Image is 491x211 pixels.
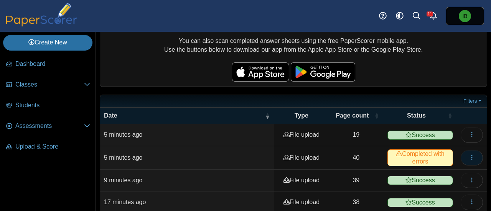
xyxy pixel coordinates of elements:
[274,146,329,170] td: File upload
[15,101,90,110] span: Students
[15,80,84,89] span: Classes
[3,3,80,26] img: PaperScorer
[274,170,329,191] td: File upload
[387,176,453,185] span: Success
[104,199,146,205] time: Aug 25, 2025 at 10:34 AM
[459,10,471,22] span: ICT BCC School
[387,131,453,140] span: Success
[295,112,308,119] span: Type
[461,97,485,105] a: Filters
[387,149,453,166] span: Completed with errors
[104,154,143,161] time: Aug 25, 2025 at 10:45 AM
[336,112,369,119] span: Page count
[265,108,270,124] span: Date : Activate to remove sorting
[448,108,452,124] span: Status : Activate to sort
[104,131,143,138] time: Aug 25, 2025 at 10:45 AM
[387,198,453,207] span: Success
[3,97,93,115] a: Students
[15,122,84,130] span: Assessments
[3,117,93,136] a: Assessments
[104,177,143,183] time: Aug 25, 2025 at 10:42 AM
[3,76,93,94] a: Classes
[3,55,93,74] a: Dashboard
[3,138,93,156] a: Upload & Score
[407,112,426,119] span: Status
[374,108,379,124] span: Page count : Activate to sort
[274,124,329,146] td: File upload
[291,62,355,82] img: google-play-badge.png
[15,60,90,68] span: Dashboard
[329,170,384,191] td: 39
[329,124,384,146] td: 19
[329,146,384,170] td: 40
[3,35,92,50] a: Create New
[425,8,442,25] a: Alerts
[3,21,80,28] a: PaperScorer
[446,7,484,25] a: ICT BCC School
[462,13,467,19] span: ICT BCC School
[15,142,90,151] span: Upload & Score
[232,62,289,82] img: apple-store-badge.svg
[104,112,117,119] span: Date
